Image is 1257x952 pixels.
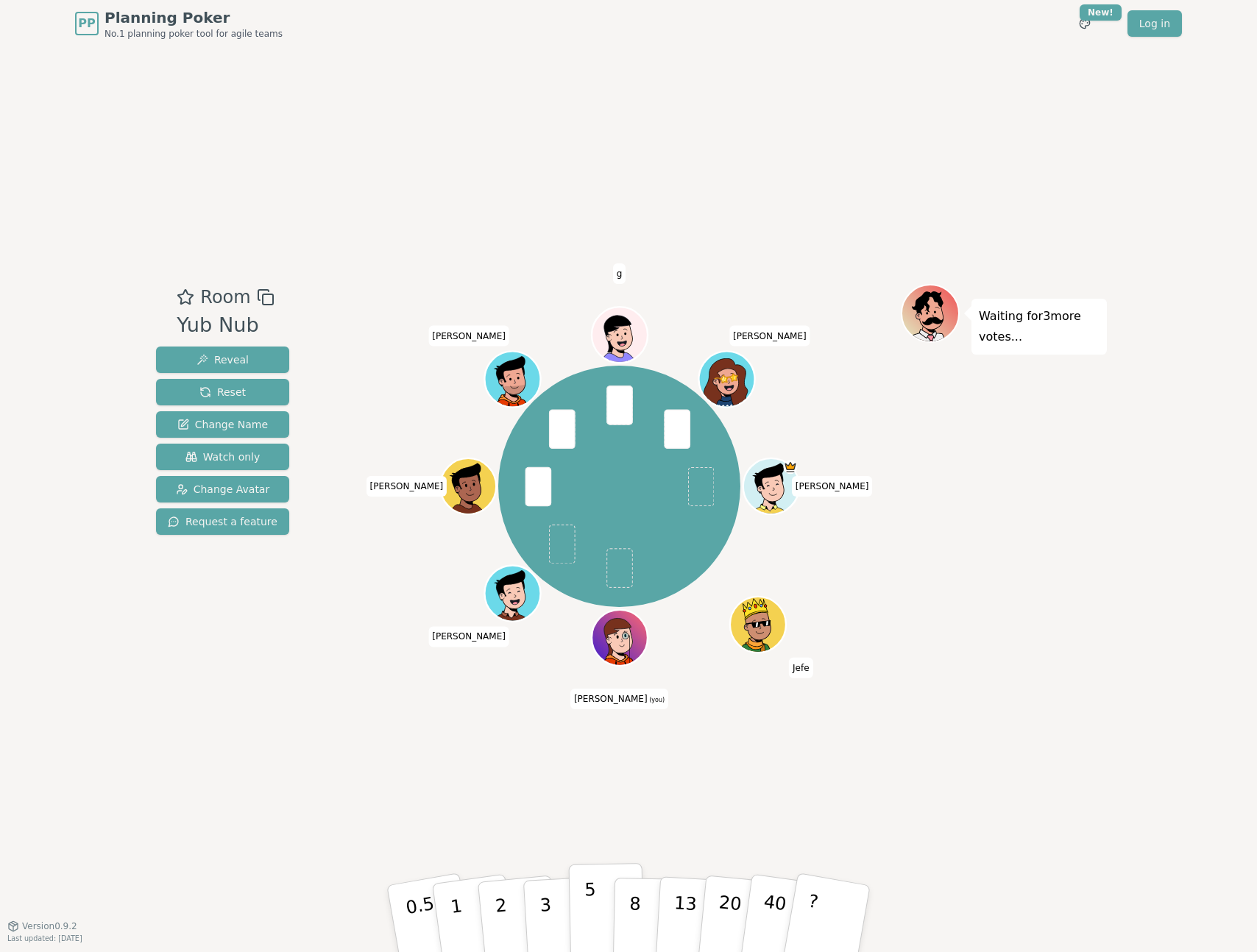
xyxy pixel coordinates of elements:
[7,920,77,932] button: Version0.9.2
[177,417,268,432] span: Change Name
[648,697,665,703] span: (you)
[156,411,289,438] button: Change Name
[75,7,283,40] a: PPPlanning PokerNo.1 planning poker tool for agile teams
[105,28,283,40] span: No.1 planning poker tool for agile teams
[1080,4,1122,21] div: New!
[792,476,873,497] span: Click to change your name
[199,385,246,399] span: Reset
[7,934,82,942] span: Last updated: [DATE]
[156,476,289,502] button: Change Avatar
[176,482,270,497] span: Change Avatar
[196,352,249,367] span: Reveal
[156,444,289,470] button: Watch only
[78,15,95,32] span: PP
[789,658,813,678] span: Click to change your name
[105,7,283,28] span: Planning Poker
[367,476,447,497] span: Click to change your name
[570,689,668,709] span: Click to change your name
[1072,10,1098,37] button: New!
[783,460,797,474] span: Jon is the host
[185,450,261,464] span: Watch only
[729,326,810,347] span: Click to change your name
[22,920,77,932] span: Version 0.9.2
[156,347,289,373] button: Reveal
[177,284,194,310] button: Add as favourite
[177,310,274,341] div: Yub Nub
[979,306,1100,347] p: Waiting for 3 more votes...
[613,263,626,284] span: Click to change your name
[428,326,509,347] span: Click to change your name
[1127,10,1182,37] a: Log in
[156,508,289,535] button: Request a feature
[428,627,509,647] span: Click to change your name
[168,514,277,529] span: Request a feature
[593,611,645,664] button: Click to change your avatar
[200,284,250,310] span: Room
[156,379,289,405] button: Reset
